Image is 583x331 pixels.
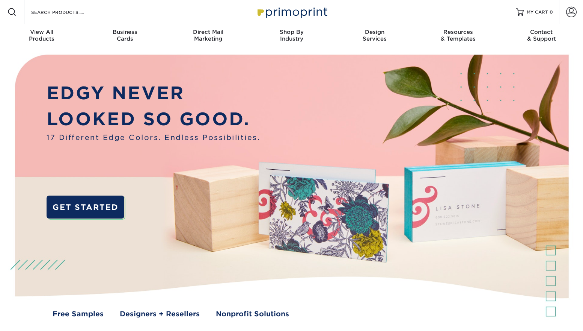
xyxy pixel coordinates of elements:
[333,24,416,48] a: DesignServices
[47,196,124,219] a: GET STARTED
[250,29,333,42] div: Industry
[500,29,583,42] div: & Support
[250,29,333,35] span: Shop By
[167,24,250,48] a: Direct MailMarketing
[83,24,167,48] a: BusinessCards
[333,29,416,42] div: Services
[500,24,583,48] a: Contact& Support
[416,29,500,35] span: Resources
[167,29,250,42] div: Marketing
[47,106,260,132] p: LOOKED SO GOOD.
[416,24,500,48] a: Resources& Templates
[47,132,260,143] span: 17 Different Edge Colors. Endless Possibilities.
[254,4,329,20] img: Primoprint
[216,309,289,319] a: Nonprofit Solutions
[500,29,583,35] span: Contact
[83,29,167,35] span: Business
[416,29,500,42] div: & Templates
[47,80,260,106] p: EDGY NEVER
[83,29,167,42] div: Cards
[30,8,104,17] input: SEARCH PRODUCTS.....
[333,29,416,35] span: Design
[53,309,104,319] a: Free Samples
[167,29,250,35] span: Direct Mail
[250,24,333,48] a: Shop ByIndustry
[527,9,548,15] span: MY CART
[550,9,553,15] span: 0
[120,309,200,319] a: Designers + Resellers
